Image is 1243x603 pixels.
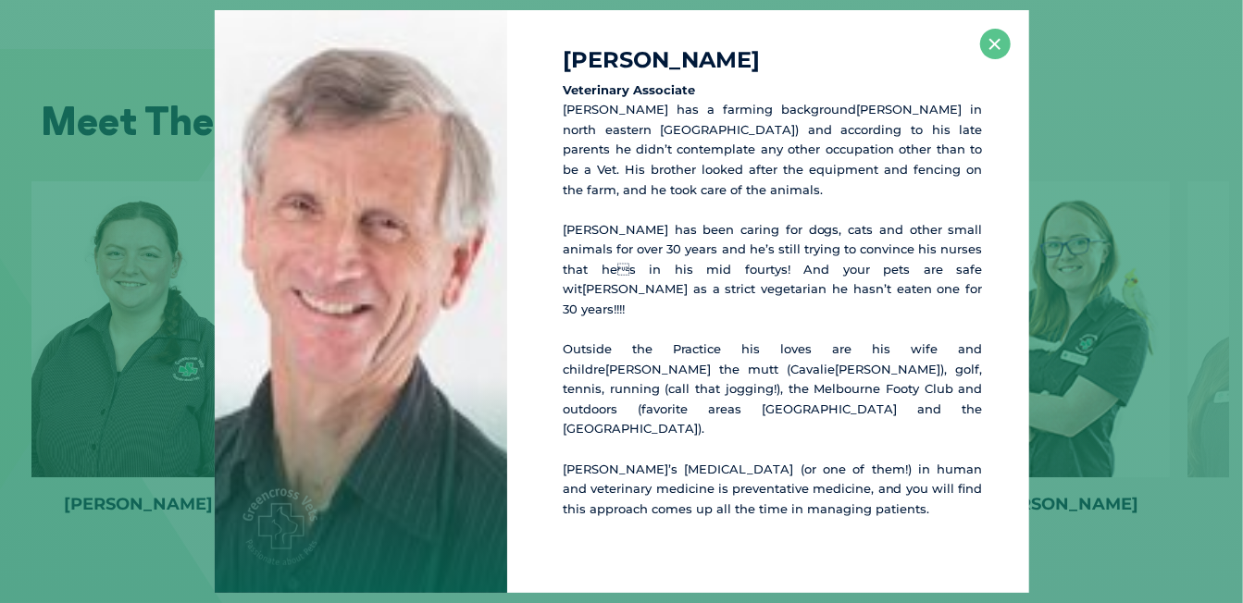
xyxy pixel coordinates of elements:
p: [PERSON_NAME] has been caring for dogs, cats and other small animals for over 30 years and he’s s... [563,220,982,320]
p: [PERSON_NAME] has a farming background[PERSON_NAME] in north eastern [GEOGRAPHIC_DATA]) and accor... [563,80,982,200]
b: Veterinary Associate [563,82,695,97]
p: Outside the Practice his loves are his wife and childre[PERSON_NAME] the mutt (Cavalie[PERSON_NAM... [563,339,982,439]
h4: [PERSON_NAME] [563,49,982,71]
button: × [980,29,1011,59]
p: [PERSON_NAME]’s [MEDICAL_DATA] (or one of them!) in human and veterinary medicine is preventative... [563,460,982,520]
